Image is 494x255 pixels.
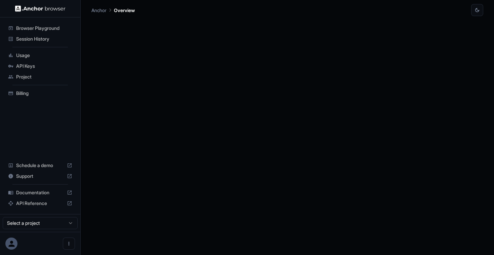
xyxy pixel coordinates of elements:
[16,162,64,169] span: Schedule a demo
[16,36,72,42] span: Session History
[5,71,75,82] div: Project
[15,5,66,12] img: Anchor Logo
[5,61,75,71] div: API Keys
[5,171,75,182] div: Support
[16,25,72,32] span: Browser Playground
[16,173,64,180] span: Support
[91,7,107,14] p: Anchor
[5,34,75,44] div: Session History
[91,6,135,14] nav: breadcrumb
[5,187,75,198] div: Documentation
[5,23,75,34] div: Browser Playground
[5,50,75,61] div: Usage
[5,160,75,171] div: Schedule a demo
[63,238,75,250] button: Open menu
[16,200,64,207] span: API Reference
[16,189,64,196] span: Documentation
[16,73,72,80] span: Project
[5,88,75,99] div: Billing
[16,63,72,69] span: API Keys
[16,90,72,97] span: Billing
[16,52,72,59] span: Usage
[5,198,75,209] div: API Reference
[114,7,135,14] p: Overview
